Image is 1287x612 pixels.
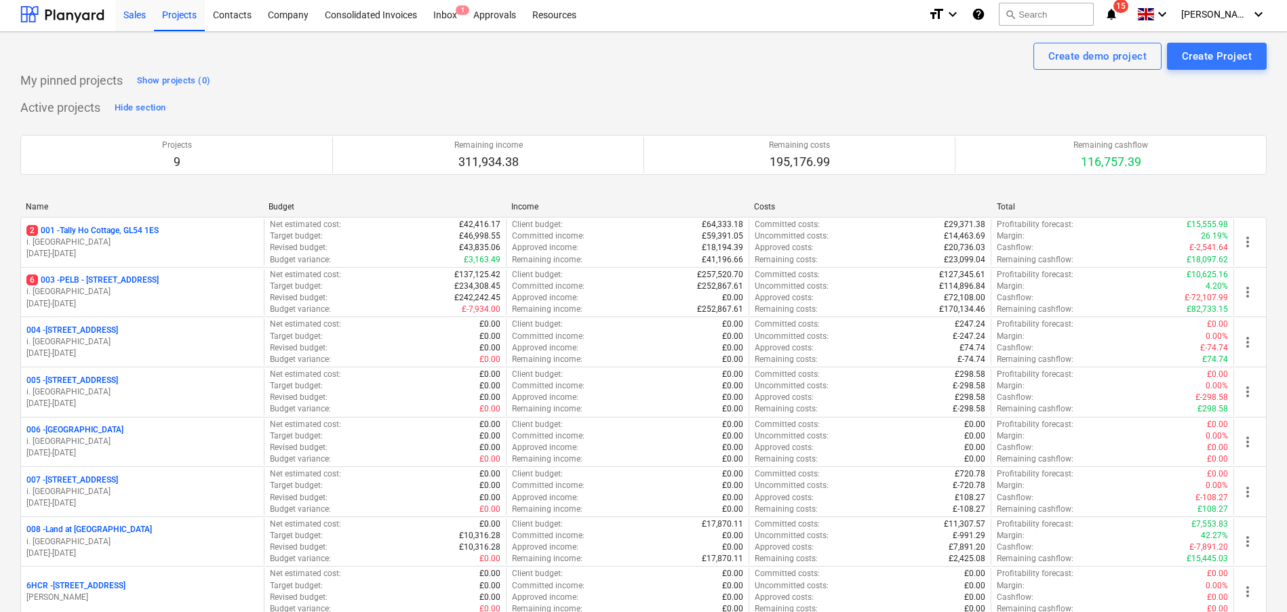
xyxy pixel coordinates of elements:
[1240,384,1256,400] span: more_vert
[512,354,582,365] p: Remaining income :
[26,286,258,298] p: i. [GEOGRAPHIC_DATA]
[512,403,582,415] p: Remaining income :
[997,331,1025,342] p: Margin :
[512,468,563,480] p: Client budget :
[722,530,743,542] p: £0.00
[769,140,830,151] p: Remaining costs
[1197,403,1228,415] p: £298.58
[26,375,118,386] p: 005 - [STREET_ADDRESS]
[722,468,743,480] p: £0.00
[479,419,500,430] p: £0.00
[479,380,500,392] p: £0.00
[115,100,165,116] div: Hide section
[755,392,814,403] p: Approved costs :
[697,304,743,315] p: £252,867.61
[1201,230,1228,242] p: 26.19%
[722,331,743,342] p: £0.00
[479,453,500,465] p: £0.00
[270,492,328,504] p: Revised budget :
[997,281,1025,292] p: Margin :
[270,542,328,553] p: Revised budget :
[454,269,500,281] p: £137,125.42
[755,430,829,442] p: Uncommitted costs :
[755,230,829,242] p: Uncommitted costs :
[512,219,563,230] p: Client budget :
[1073,154,1148,170] p: 116,757.39
[702,254,743,266] p: £41,196.66
[270,442,328,453] p: Revised budget :
[270,392,328,403] p: Revised budget :
[512,419,563,430] p: Client budget :
[755,480,829,491] p: Uncommitted costs :
[512,319,563,330] p: Client budget :
[464,254,500,266] p: £3,163.49
[944,242,985,253] p: £20,736.03
[722,492,743,504] p: £0.00
[26,274,258,309] div: 6003 -PELB - [STREET_ADDRESS]i. [GEOGRAPHIC_DATA][DATE]-[DATE]
[459,230,500,242] p: £46,998.55
[269,202,500,211] div: Budget
[722,319,743,330] p: £0.00
[755,292,814,304] p: Approved costs :
[26,536,258,548] p: i. [GEOGRAPHIC_DATA]
[722,430,743,442] p: £0.00
[1240,434,1256,450] span: more_vert
[456,5,469,15] span: 1
[1005,9,1016,20] span: search
[722,369,743,380] p: £0.00
[270,254,331,266] p: Budget variance :
[26,497,258,509] p: [DATE] - [DATE]
[1206,430,1228,442] p: 0.00%
[512,453,582,465] p: Remaining income :
[1187,269,1228,281] p: £10,625.16
[722,453,743,465] p: £0.00
[1187,219,1228,230] p: £15,555.98
[512,480,585,491] p: Committed income :
[1250,6,1267,22] i: keyboard_arrow_down
[26,298,258,310] p: [DATE] - [DATE]
[26,524,152,535] p: 008 - Land at [GEOGRAPHIC_DATA]
[270,292,328,304] p: Revised budget :
[755,281,829,292] p: Uncommitted costs :
[722,403,743,415] p: £0.00
[270,468,341,480] p: Net estimated cost :
[1207,419,1228,430] p: £0.00
[26,348,258,359] p: [DATE] - [DATE]
[1073,140,1148,151] p: Remaining cashflow
[1200,342,1228,354] p: £-74.74
[755,468,820,480] p: Committed costs :
[997,304,1073,315] p: Remaining cashflow :
[1206,281,1228,292] p: 4.20%
[944,518,985,530] p: £11,307.57
[459,242,500,253] p: £43,835.06
[953,403,985,415] p: £-298.58
[1206,380,1228,392] p: 0.00%
[270,530,323,542] p: Target budget :
[722,419,743,430] p: £0.00
[270,354,331,365] p: Budget variance :
[26,274,159,286] p: 003 - PELB - [STREET_ADDRESS]
[953,331,985,342] p: £-247.24
[26,248,258,260] p: [DATE] - [DATE]
[1167,43,1267,70] button: Create Project
[137,73,210,89] div: Show projects (0)
[270,453,331,465] p: Budget variance :
[26,386,258,398] p: i. [GEOGRAPHIC_DATA]
[1240,533,1256,550] span: more_vert
[26,325,118,336] p: 004 - [STREET_ADDRESS]
[997,292,1033,304] p: Cashflow :
[26,325,258,359] div: 004 -[STREET_ADDRESS]i. [GEOGRAPHIC_DATA][DATE]-[DATE]
[1182,47,1252,65] div: Create Project
[997,342,1033,354] p: Cashflow :
[964,430,985,442] p: £0.00
[997,480,1025,491] p: Margin :
[479,319,500,330] p: £0.00
[512,230,585,242] p: Committed income :
[955,369,985,380] p: £298.58
[997,430,1025,442] p: Margin :
[26,237,258,248] p: i. [GEOGRAPHIC_DATA]
[755,442,814,453] p: Approved costs :
[512,530,585,542] p: Committed income :
[945,6,961,22] i: keyboard_arrow_down
[769,154,830,170] p: 195,176.99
